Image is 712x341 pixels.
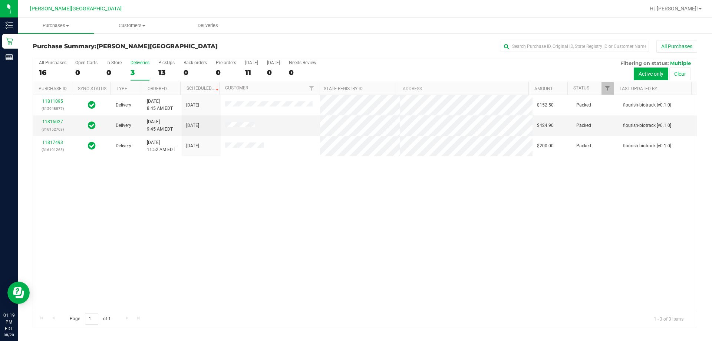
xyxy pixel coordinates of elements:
[131,68,149,77] div: 3
[94,18,170,33] a: Customers
[3,332,14,338] p: 08/20
[88,100,96,110] span: In Sync
[186,102,199,109] span: [DATE]
[620,86,657,91] a: Last Updated By
[158,60,175,65] div: PickUps
[537,122,554,129] span: $424.90
[18,18,94,33] a: Purchases
[33,43,254,50] h3: Purchase Summary:
[225,85,248,91] a: Customer
[289,60,316,65] div: Needs Review
[116,122,131,129] span: Delivery
[188,22,228,29] span: Deliveries
[601,82,614,95] a: Filter
[85,313,98,325] input: 1
[573,85,589,91] a: Status
[42,140,63,145] a: 11817493
[186,122,199,129] span: [DATE]
[106,60,122,65] div: In Store
[78,86,106,91] a: Sync Status
[670,60,691,66] span: Multiple
[184,60,207,65] div: Back-orders
[88,120,96,131] span: In Sync
[267,60,280,65] div: [DATE]
[576,142,591,150] span: Packed
[106,68,122,77] div: 0
[245,60,258,65] div: [DATE]
[131,60,149,65] div: Deliveries
[170,18,246,33] a: Deliveries
[6,37,13,45] inline-svg: Retail
[147,98,173,112] span: [DATE] 8:45 AM EDT
[306,82,318,95] a: Filter
[650,6,698,12] span: Hi, [PERSON_NAME]!
[75,68,98,77] div: 0
[7,282,30,304] iframe: Resource center
[42,119,63,124] a: 11816027
[42,99,63,104] a: 11811095
[88,141,96,151] span: In Sync
[37,146,67,153] p: (316191265)
[94,22,169,29] span: Customers
[37,126,67,133] p: (316152768)
[187,86,220,91] a: Scheduled
[75,60,98,65] div: Open Carts
[289,68,316,77] div: 0
[576,122,591,129] span: Packed
[537,142,554,150] span: $200.00
[63,313,117,325] span: Page of 1
[656,40,697,53] button: All Purchases
[620,60,669,66] span: Filtering on status:
[397,82,528,95] th: Address
[158,68,175,77] div: 13
[39,60,66,65] div: All Purchases
[6,53,13,61] inline-svg: Reports
[669,68,691,80] button: Clear
[184,68,207,77] div: 0
[3,312,14,332] p: 01:19 PM EDT
[623,122,671,129] span: flourish-biotrack [v0.1.0]
[96,43,218,50] span: [PERSON_NAME][GEOGRAPHIC_DATA]
[634,68,668,80] button: Active only
[245,68,258,77] div: 11
[537,102,554,109] span: $152.50
[116,86,127,91] a: Type
[324,86,363,91] a: State Registry ID
[148,86,167,91] a: Ordered
[534,86,553,91] a: Amount
[216,68,236,77] div: 0
[116,102,131,109] span: Delivery
[501,41,649,52] input: Search Purchase ID, Original ID, State Registry ID or Customer Name...
[18,22,94,29] span: Purchases
[39,68,66,77] div: 16
[216,60,236,65] div: Pre-orders
[37,105,67,112] p: (315948877)
[186,142,199,150] span: [DATE]
[267,68,280,77] div: 0
[116,142,131,150] span: Delivery
[39,86,67,91] a: Purchase ID
[623,102,671,109] span: flourish-biotrack [v0.1.0]
[623,142,671,150] span: flourish-biotrack [v0.1.0]
[648,313,689,324] span: 1 - 3 of 3 items
[30,6,122,12] span: [PERSON_NAME][GEOGRAPHIC_DATA]
[147,118,173,132] span: [DATE] 9:45 AM EDT
[147,139,175,153] span: [DATE] 11:52 AM EDT
[576,102,591,109] span: Packed
[6,22,13,29] inline-svg: Inventory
